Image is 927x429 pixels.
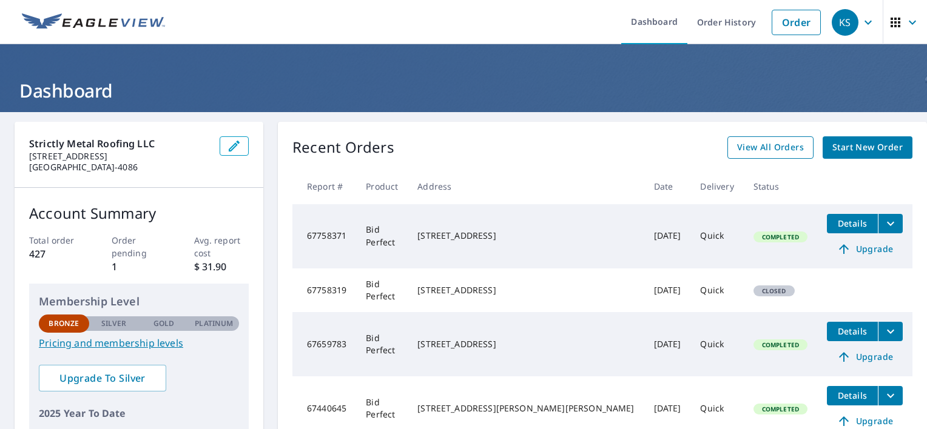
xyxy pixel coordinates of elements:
[827,386,878,405] button: detailsBtn-67440645
[49,371,157,385] span: Upgrade To Silver
[644,312,691,376] td: [DATE]
[772,10,821,35] a: Order
[29,136,210,151] p: Strictly Metal Roofing LLC
[39,365,166,391] a: Upgrade To Silver
[644,268,691,312] td: [DATE]
[417,402,634,414] div: [STREET_ADDRESS][PERSON_NAME][PERSON_NAME]
[29,247,84,261] p: 427
[112,259,167,274] p: 1
[194,259,249,274] p: $ 31.90
[834,325,871,337] span: Details
[644,204,691,268] td: [DATE]
[878,214,903,233] button: filesDropdownBtn-67758371
[356,268,408,312] td: Bid Perfect
[101,318,127,329] p: Silver
[834,350,895,364] span: Upgrade
[834,242,895,256] span: Upgrade
[827,239,903,259] a: Upgrade
[878,322,903,341] button: filesDropdownBtn-67659783
[194,234,249,259] p: Avg. report cost
[22,13,165,32] img: EV Logo
[39,293,239,310] p: Membership Level
[827,347,903,367] a: Upgrade
[755,341,806,349] span: Completed
[878,386,903,405] button: filesDropdownBtn-67440645
[755,233,806,241] span: Completed
[690,268,743,312] td: Quick
[39,336,239,350] a: Pricing and membership levels
[153,318,174,329] p: Gold
[832,140,903,155] span: Start New Order
[356,168,408,204] th: Product
[417,284,634,296] div: [STREET_ADDRESS]
[690,168,743,204] th: Delivery
[112,234,167,259] p: Order pending
[755,405,806,413] span: Completed
[29,162,210,173] p: [GEOGRAPHIC_DATA]-4086
[417,230,634,242] div: [STREET_ADDRESS]
[15,78,912,103] h1: Dashboard
[292,136,394,159] p: Recent Orders
[727,136,814,159] a: View All Orders
[39,406,239,421] p: 2025 Year To Date
[292,168,356,204] th: Report #
[755,287,794,295] span: Closed
[292,268,356,312] td: 67758319
[827,322,878,341] button: detailsBtn-67659783
[292,312,356,376] td: 67659783
[29,234,84,247] p: Total order
[832,9,858,36] div: KS
[834,218,871,229] span: Details
[356,204,408,268] td: Bid Perfect
[834,390,871,401] span: Details
[744,168,817,204] th: Status
[356,312,408,376] td: Bid Perfect
[417,338,634,350] div: [STREET_ADDRESS]
[690,204,743,268] td: Quick
[690,312,743,376] td: Quick
[29,202,249,224] p: Account Summary
[834,414,895,428] span: Upgrade
[644,168,691,204] th: Date
[49,318,79,329] p: Bronze
[195,318,233,329] p: Platinum
[408,168,644,204] th: Address
[823,136,912,159] a: Start New Order
[292,204,356,268] td: 67758371
[737,140,804,155] span: View All Orders
[29,151,210,162] p: [STREET_ADDRESS]
[827,214,878,233] button: detailsBtn-67758371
